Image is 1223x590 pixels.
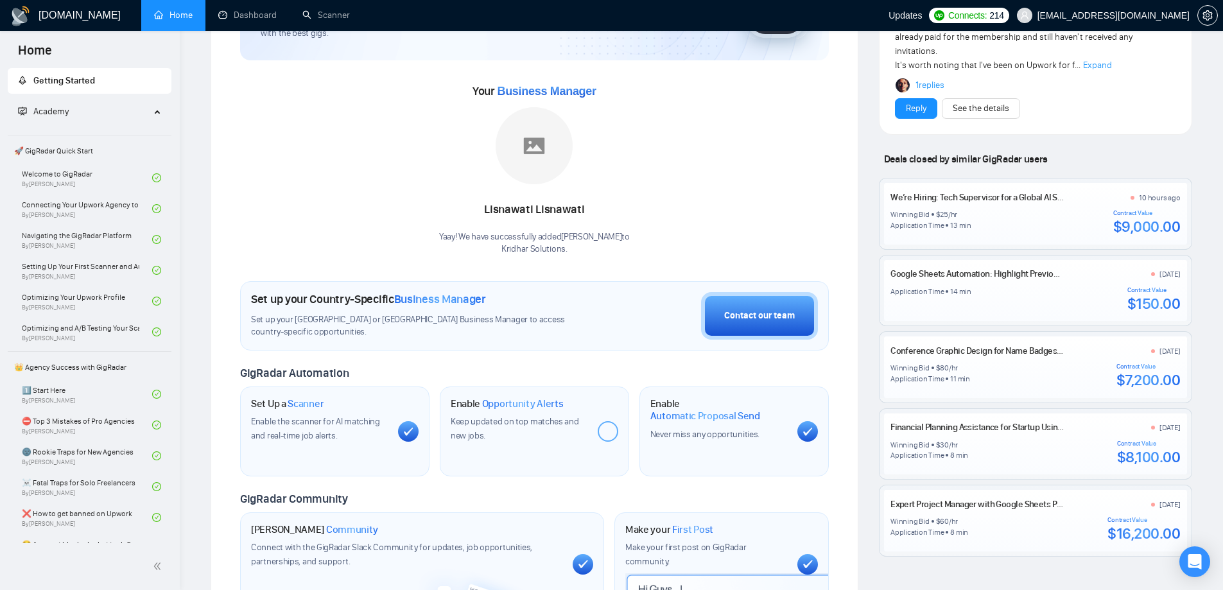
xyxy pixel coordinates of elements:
div: $ [936,363,941,373]
a: setting [1197,10,1218,21]
div: $150.00 [1127,294,1181,313]
h1: Set Up a [251,397,324,410]
span: Set up your [GEOGRAPHIC_DATA] or [GEOGRAPHIC_DATA] Business Manager to access country-specific op... [251,314,591,338]
a: Connecting Your Upwork Agency to GigRadarBy[PERSON_NAME] [22,195,152,223]
p: Kridhar Solutions . [439,243,630,256]
span: check-circle [152,451,161,460]
a: ☠️ Fatal Traps for Solo FreelancersBy[PERSON_NAME] [22,473,152,501]
a: searchScanner [302,10,350,21]
a: Expert Project Manager with Google Sheets Proficiency [890,499,1093,510]
span: double-left [153,560,166,573]
div: Winning Bid [890,516,929,526]
span: check-circle [152,390,161,399]
h1: Make your [625,523,713,536]
img: logo [10,6,31,26]
h1: Enable [451,397,564,410]
div: $9,000.00 [1113,217,1181,236]
span: Business Manager [394,292,486,306]
span: rocket [18,76,27,85]
span: Updates [889,10,922,21]
h1: [PERSON_NAME] [251,523,378,536]
div: Open Intercom Messenger [1179,546,1210,577]
span: Opportunity Alerts [482,397,564,410]
div: $ [936,440,941,450]
div: Application Time [890,450,944,460]
div: 25 [940,209,948,220]
span: Getting Started [33,75,95,86]
span: check-circle [152,266,161,275]
div: [DATE] [1159,346,1181,356]
div: Contract Value [1127,286,1181,294]
div: /hr [949,440,958,450]
span: check-circle [152,204,161,213]
button: See the details [942,98,1020,119]
div: Application Time [890,527,944,537]
div: [DATE] [1159,422,1181,433]
span: Community [326,523,378,536]
span: GigRadar Community [240,492,348,506]
span: check-circle [152,297,161,306]
a: Navigating the GigRadar PlatformBy[PERSON_NAME] [22,225,152,254]
span: 214 [989,8,1003,22]
div: Application Time [890,374,944,384]
div: 30 [940,440,949,450]
div: 80 [940,363,949,373]
span: Expand [1083,60,1112,71]
span: Connects: [948,8,987,22]
span: Keep updated on top matches and new jobs. [451,416,579,441]
div: Contract Value [1113,209,1181,217]
div: $7,200.00 [1116,370,1181,390]
a: ⛔ Top 3 Mistakes of Pro AgenciesBy[PERSON_NAME] [22,411,152,439]
div: 10 hours ago [1139,193,1180,203]
div: 14 min [950,286,971,297]
span: Academy [18,106,69,117]
a: 🌚 Rookie Traps for New AgenciesBy[PERSON_NAME] [22,442,152,470]
a: Optimizing Your Upwork ProfileBy[PERSON_NAME] [22,287,152,315]
div: /hr [948,209,957,220]
a: Financial Planning Assistance for Startup Using LivePlan [890,422,1095,433]
a: 1replies [915,79,944,92]
span: Your [473,84,596,98]
span: Scanner [288,397,324,410]
img: placeholder.png [496,107,573,184]
a: Welcome to GigRadarBy[PERSON_NAME] [22,164,152,192]
span: check-circle [152,173,161,182]
span: First Post [672,523,713,536]
a: 1️⃣ Start HereBy[PERSON_NAME] [22,380,152,408]
span: GigRadar Automation [240,366,349,380]
div: Yaay! We have successfully added [PERSON_NAME] to [439,231,630,256]
div: $8,100.00 [1117,447,1181,467]
a: homeHome [154,10,193,21]
div: [DATE] [1159,499,1181,510]
div: 60 [940,516,949,526]
span: Home [8,41,62,68]
span: check-circle [152,482,161,491]
span: Never miss any opportunities. [650,429,759,440]
div: [DATE] [1159,269,1181,279]
span: 👑 Agency Success with GigRadar [9,354,170,380]
a: Optimizing and A/B Testing Your Scanner for Better ResultsBy[PERSON_NAME] [22,318,152,346]
div: 8 min [950,450,968,460]
h1: Set up your Country-Specific [251,292,486,306]
div: Contract Value [1107,516,1180,524]
div: Contract Value [1116,363,1181,370]
div: /hr [949,516,958,526]
span: Deals closed by similar GigRadar users [879,148,1053,170]
div: $ [936,516,941,526]
a: Conference Graphic Design for Name Badges, Signage, ETC. [890,345,1110,356]
button: Reply [895,98,937,119]
span: check-circle [152,327,161,336]
a: Google Sheets Automation: Highlight Previous Entries [890,268,1090,279]
a: ❌ How to get banned on UpworkBy[PERSON_NAME] [22,503,152,532]
div: Contact our team [724,309,795,323]
li: Getting Started [8,68,171,94]
div: Lisnawati Lisnawati [439,199,630,221]
span: 🚀 GigRadar Quick Start [9,138,170,164]
div: Application Time [890,220,944,230]
button: Contact our team [701,292,818,340]
img: upwork-logo.png [934,10,944,21]
span: check-circle [152,421,161,429]
a: See the details [953,101,1009,116]
span: Connect with the GigRadar Slack Community for updates, job opportunities, partnerships, and support. [251,542,532,567]
a: Setting Up Your First Scanner and Auto-BidderBy[PERSON_NAME] [22,256,152,284]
